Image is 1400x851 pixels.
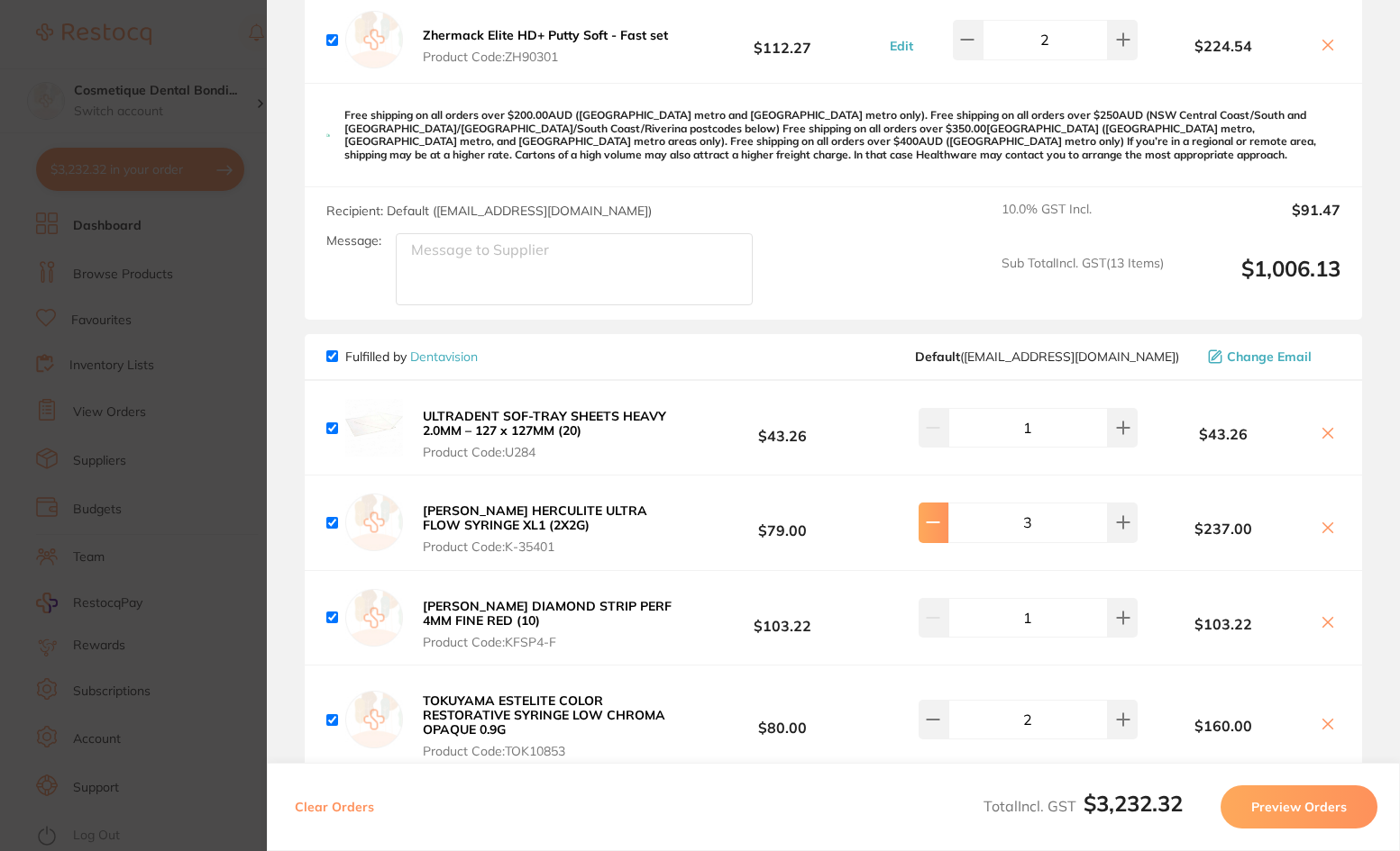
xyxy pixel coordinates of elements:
[78,39,320,180] div: Hi Cosmetique, Starting [DATE], we’re making some updates to our product offerings on the Restocq...
[344,109,1341,161] p: Free shipping on all orders over $200.00AUD ([GEOGRAPHIC_DATA] metro and [GEOGRAPHIC_DATA] metro ...
[423,502,647,533] b: [PERSON_NAME] HERCULITE ULTRA FLOW SYRINGE XL1 (2X2G)
[345,493,403,551] img: empty.jpg
[78,316,320,332] p: Message from Restocq, sent 1h ago
[423,408,666,439] b: ULTRADENT SOF-TRAY SHEETS HEAVY 2.0MM – 127 x 127MM (20)
[1138,616,1308,632] b: $103.22
[1203,349,1341,365] button: Change Email
[78,39,320,309] div: Message content
[417,502,682,555] button: [PERSON_NAME] HERCULITE ULTRA FLOW SYRINGE XL1 (2X2G) Product Code:K-35401
[1138,38,1308,54] b: $224.54
[423,445,676,459] span: Product Code: U284
[27,27,334,344] div: message notification from Restocq, 1h ago. Hi Cosmetique, Starting 11 August, we’re making some u...
[345,11,403,68] img: empty.jpg
[1227,349,1312,364] span: Change Email
[1221,785,1377,828] button: Preview Orders
[417,598,682,650] button: [PERSON_NAME] DIAMOND STRIP PERF 4MM FINE RED (10) Product Code:KFSP4-F
[682,601,884,634] b: $103.22
[423,539,676,554] span: Product Code: K-35401
[78,286,320,393] div: Simply reply to this message and we’ll be in touch to guide you through these next steps. We are ...
[326,203,652,219] span: Recipient: Default ( [EMAIL_ADDRESS][DOMAIN_NAME] )
[417,693,682,759] button: TOKUYAMA ESTELITE COLOR RESTORATIVE SYRINGE LOW CHROMA OPAQUE 0.9G Product Code:TOK10853
[345,399,403,457] img: eWlhbms3MA
[423,744,676,758] span: Product Code: TOK10853
[41,43,69,72] img: Profile image for Restocq
[915,349,960,365] b: Default
[345,589,403,647] img: empty.jpg
[423,598,672,629] b: [PERSON_NAME] DIAMOND STRIP PERF 4MM FINE RED (10)
[417,27,673,65] button: Zhermack Elite HD+ Putty Soft - Fast set Product Code:ZH90301
[984,797,1183,815] span: Total Incl. GST
[884,38,919,54] button: Edit
[1178,202,1341,241] output: $91.47
[345,691,403,748] img: empty.jpg
[682,412,884,445] b: $43.26
[915,349,1179,364] span: kcdona@bigpond.net.au
[289,785,380,828] button: Clear Orders
[682,703,884,737] b: $80.00
[345,349,478,364] p: Fulfilled by
[423,50,668,64] span: Product Code: ZH90301
[1138,426,1308,442] b: $43.26
[1084,790,1183,817] b: $3,232.32
[410,349,478,365] a: Dentavision
[423,27,668,43] b: Zhermack Elite HD+ Putty Soft - Fast set
[1138,521,1308,537] b: $237.00
[682,23,884,57] b: $112.27
[1002,256,1164,305] span: Sub Total Incl. GST ( 13 Items)
[682,506,884,539] b: $79.00
[1138,718,1308,734] b: $160.00
[78,189,320,277] div: We’re committed to ensuring a smooth transition for you! Our team is standing by to help you with...
[1178,256,1341,305] output: $1,006.13
[423,635,676,649] span: Product Code: KFSP4-F
[423,693,665,738] b: TOKUYAMA ESTELITE COLOR RESTORATIVE SYRINGE LOW CHROMA OPAQUE 0.9G
[326,233,381,249] label: Message:
[1002,202,1164,241] span: 10.0 % GST Incl.
[417,408,682,460] button: ULTRADENT SOF-TRAY SHEETS HEAVY 2.0MM – 127 x 127MM (20) Product Code:U284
